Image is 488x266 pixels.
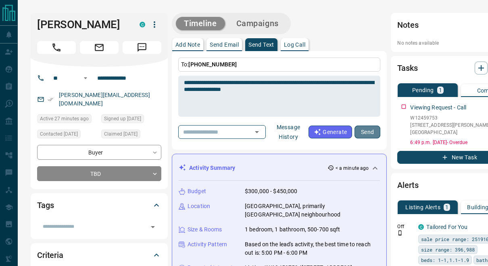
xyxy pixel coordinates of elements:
[37,196,161,215] div: Tags
[37,249,63,262] h2: Criteria
[37,145,161,160] div: Buyer
[59,92,150,107] a: [PERSON_NAME][EMAIL_ADDRESS][DOMAIN_NAME]
[37,166,161,181] div: TBD
[336,165,369,172] p: < a minute ago
[189,164,235,172] p: Activity Summary
[284,42,305,47] p: Log Call
[426,224,467,230] a: Tailored For You
[397,223,413,230] p: Off
[104,115,141,123] span: Signed up [DATE]
[445,204,448,210] p: 1
[123,41,161,54] span: Message
[188,187,206,196] p: Budget
[268,121,309,143] button: Message History
[405,204,440,210] p: Listing Alerts
[210,42,239,47] p: Send Email
[101,114,161,126] div: Fri Oct 10 2025
[412,87,434,93] p: Pending
[188,225,222,234] p: Size & Rooms
[245,202,380,219] p: [GEOGRAPHIC_DATA], primarily [GEOGRAPHIC_DATA] neighbourhood
[397,230,403,236] svg: Push Notification Only
[147,221,158,233] button: Open
[37,18,127,31] h1: [PERSON_NAME]
[439,87,442,93] p: 1
[40,115,89,123] span: Active 27 minutes ago
[37,114,97,126] div: Tue Oct 14 2025
[188,61,237,68] span: [PHONE_NUMBER]
[421,256,469,264] span: beds: 1-1,1.1-1.9
[410,103,466,112] p: Viewing Request - Call
[179,161,380,175] div: Activity Summary< a minute ago
[37,130,97,141] div: Fri Oct 10 2025
[37,199,54,212] h2: Tags
[178,58,380,72] p: To:
[309,126,352,138] button: Generate
[397,179,418,192] h2: Alerts
[245,240,380,257] p: Based on the lead's activity, the best time to reach out is: 5:00 PM - 6:00 PM
[40,130,78,138] span: Contacted [DATE]
[81,73,90,83] button: Open
[80,41,119,54] span: Email
[421,245,475,254] span: size range: 396,988
[228,17,287,30] button: Campaigns
[397,62,417,74] h2: Tasks
[140,22,145,27] div: condos.ca
[188,240,227,249] p: Activity Pattern
[104,130,138,138] span: Claimed [DATE]
[37,41,76,54] span: Call
[397,19,418,31] h2: Notes
[355,126,380,138] button: Send
[248,42,274,47] p: Send Text
[48,97,53,102] svg: Email Verified
[37,245,161,265] div: Criteria
[245,225,340,234] p: 1 bedroom, 1 bathroom, 500-700 sqft
[251,126,263,138] button: Open
[188,202,210,210] p: Location
[175,42,200,47] p: Add Note
[418,224,424,230] div: condos.ca
[245,187,298,196] p: $300,000 - $450,000
[176,17,225,30] button: Timeline
[101,130,161,141] div: Fri Oct 10 2025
